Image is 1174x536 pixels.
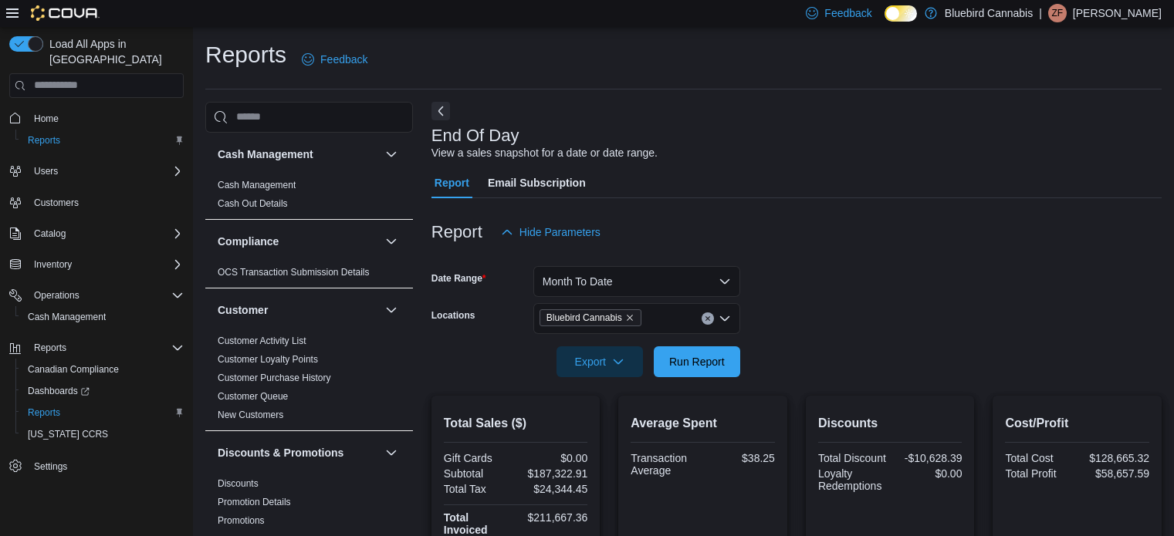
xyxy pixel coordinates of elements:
[1048,4,1067,22] div: Zoie Fratarcangeli
[22,360,125,379] a: Canadian Compliance
[218,410,283,420] a: New Customers
[519,511,587,524] div: $211,667.36
[28,224,72,243] button: Catalog
[3,223,190,244] button: Catalog
[669,354,725,369] span: Run Report
[519,483,587,495] div: $24,344.45
[1005,467,1074,480] div: Total Profit
[28,286,86,305] button: Operations
[3,337,190,359] button: Reports
[566,346,634,377] span: Export
[22,425,114,443] a: [US_STATE] CCRS
[1081,467,1149,480] div: $58,657.59
[706,452,775,464] div: $38.25
[28,457,73,476] a: Settings
[34,165,58,177] span: Users
[218,478,259,489] a: Discounts
[22,131,184,150] span: Reports
[22,360,184,379] span: Canadian Compliance
[34,258,72,271] span: Inventory
[34,289,80,302] span: Operations
[444,483,513,495] div: Total Tax
[488,167,586,198] span: Email Subscription
[43,36,184,67] span: Load All Apps in [GEOGRAPHIC_DATA]
[218,147,379,162] button: Cash Management
[654,346,740,377] button: Run Report
[28,339,73,357] button: Reports
[34,113,59,125] span: Home
[218,335,306,346] a: Customer Activity List
[218,234,279,249] h3: Compliance
[22,308,112,326] a: Cash Management
[431,145,658,161] div: View a sales snapshot for a date or date range.
[15,402,190,423] button: Reports
[3,454,190,477] button: Settings
[3,285,190,306] button: Operations
[218,180,296,190] a: Cash Management
[28,311,106,323] span: Cash Management
[205,332,413,430] div: Customer
[218,335,306,347] span: Customer Activity List
[3,254,190,275] button: Inventory
[519,452,587,464] div: $0.00
[631,452,699,477] div: Transaction Average
[218,179,296,191] span: Cash Management
[435,167,469,198] span: Report
[28,162,64,180] button: Users
[9,101,184,517] nav: Complex example
[218,147,313,162] h3: Cash Management
[382,145,401,163] button: Cash Management
[818,414,963,433] h2: Discounts
[1039,4,1042,22] p: |
[546,310,622,325] span: Bluebird Cannabis
[28,193,184,212] span: Customers
[431,223,482,241] h3: Report
[382,443,401,462] button: Discounts & Promotions
[15,380,190,402] a: Dashboards
[444,511,488,536] strong: Total Invoiced
[702,312,714,325] button: Clear input
[3,107,190,130] button: Home
[28,224,184,243] span: Catalog
[218,391,288,402] a: Customer Queue
[22,403,66,422] a: Reports
[22,131,66,150] a: Reports
[218,198,288,209] a: Cash Out Details
[382,232,401,251] button: Compliance
[218,496,291,508] span: Promotion Details
[205,263,413,288] div: Compliance
[540,309,641,326] span: Bluebird Cannabis
[431,126,519,145] h3: End Of Day
[824,5,871,21] span: Feedback
[205,176,413,219] div: Cash Management
[218,514,265,527] span: Promotions
[218,302,379,318] button: Customer
[205,39,286,70] h1: Reports
[28,428,108,440] span: [US_STATE] CCRS
[719,312,731,325] button: Open list of options
[15,359,190,380] button: Canadian Compliance
[885,5,917,22] input: Dark Mode
[444,467,513,480] div: Subtotal
[28,162,184,180] span: Users
[28,109,184,128] span: Home
[818,467,887,492] div: Loyalty Redemptions
[444,452,513,464] div: Gift Cards
[31,5,100,21] img: Cova
[22,382,184,400] span: Dashboards
[218,515,265,526] a: Promotions
[218,266,370,278] span: OCS Transaction Submission Details
[218,373,331,383] a: Customer Purchase History
[1081,452,1149,464] div: $128,665.32
[22,308,184,326] span: Cash Management
[625,313,634,322] button: Remove Bluebird Cannabis from selection in this group
[3,160,190,182] button: Users
[431,102,450,120] button: Next
[28,255,184,274] span: Inventory
[28,255,78,274] button: Inventory
[495,217,607,248] button: Hide Parameters
[28,385,90,397] span: Dashboards
[34,460,67,473] span: Settings
[28,363,119,376] span: Canadian Compliance
[34,342,66,354] span: Reports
